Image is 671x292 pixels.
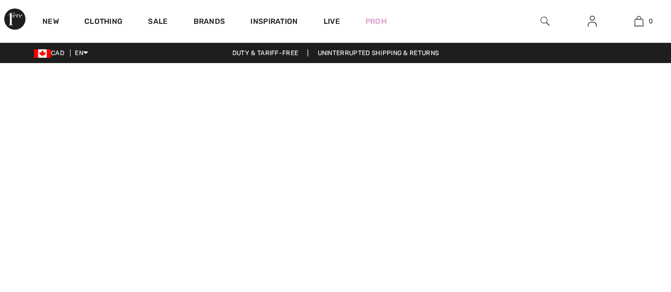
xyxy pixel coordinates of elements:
a: 0 [616,15,662,28]
img: My Bag [634,15,643,28]
span: 0 [649,16,653,26]
a: Live [324,16,340,27]
img: Canadian Dollar [34,49,51,58]
a: Brands [194,17,225,28]
img: search the website [541,15,550,28]
span: EN [75,49,88,57]
a: New [42,17,59,28]
img: My Info [588,15,597,28]
img: 1ère Avenue [4,8,25,30]
a: Sale [148,17,168,28]
a: Sign In [579,15,605,28]
a: Clothing [84,17,123,28]
span: CAD [34,49,68,57]
span: Inspiration [250,17,298,28]
a: Prom [365,16,387,27]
